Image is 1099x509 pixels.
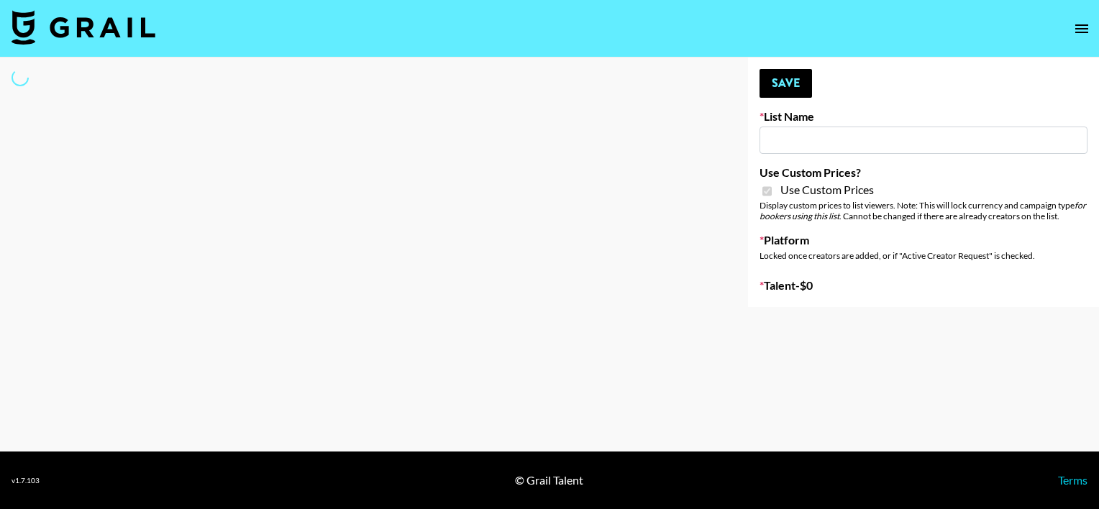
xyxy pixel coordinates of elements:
[780,183,874,197] span: Use Custom Prices
[760,200,1087,221] div: Display custom prices to list viewers. Note: This will lock currency and campaign type . Cannot b...
[515,473,583,487] div: © Grail Talent
[760,278,1087,293] label: Talent - $ 0
[1067,14,1096,43] button: open drawer
[760,69,812,98] button: Save
[12,10,155,45] img: Grail Talent
[1058,473,1087,487] a: Terms
[760,109,1087,124] label: List Name
[760,165,1087,180] label: Use Custom Prices?
[760,200,1086,221] em: for bookers using this list
[760,250,1087,261] div: Locked once creators are added, or if "Active Creator Request" is checked.
[760,233,1087,247] label: Platform
[12,476,40,485] div: v 1.7.103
